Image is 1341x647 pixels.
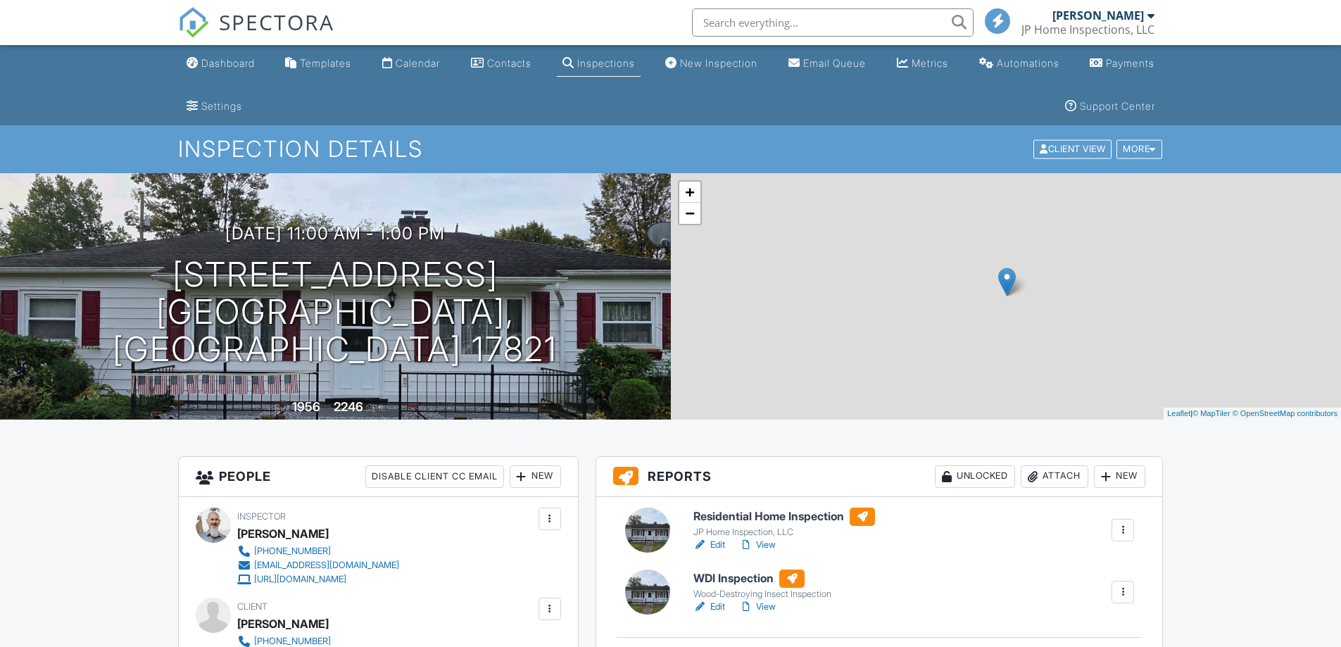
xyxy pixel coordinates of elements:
a: Zoom in [679,182,700,203]
div: 2246 [334,399,363,414]
div: Payments [1106,57,1154,69]
a: SPECTORA [178,19,334,49]
a: Templates [279,51,357,77]
div: Disable Client CC Email [365,465,504,488]
div: [URL][DOMAIN_NAME] [254,574,346,585]
img: The Best Home Inspection Software - Spectora [178,7,209,38]
a: Residential Home Inspection JP Home Inspection, LLC [693,508,875,539]
a: Contacts [465,51,537,77]
div: New [510,465,561,488]
div: JP Home Inspection, LLC [693,527,875,538]
h3: Reports [596,457,1163,497]
a: Automations (Basic) [974,51,1065,77]
h3: [DATE] 11:00 am - 1:00 pm [225,224,445,243]
div: [PERSON_NAME] [237,523,329,544]
div: [PERSON_NAME] [1052,8,1144,23]
h6: Residential Home Inspection [693,508,875,526]
span: Built [275,403,290,413]
div: 1956 [292,399,320,414]
span: Inspector [237,511,286,522]
div: [EMAIL_ADDRESS][DOMAIN_NAME] [254,560,399,571]
input: Search everything... [692,8,974,37]
div: Calendar [396,57,440,69]
div: Email Queue [803,57,866,69]
a: Inspections [557,51,641,77]
a: [PHONE_NUMBER] [237,544,399,558]
a: Payments [1084,51,1160,77]
div: Dashboard [201,57,255,69]
div: Attach [1021,465,1088,488]
div: Client View [1033,140,1112,159]
a: Dashboard [181,51,260,77]
div: | [1164,408,1341,420]
a: Settings [181,94,248,120]
a: WDI Inspection Wood-Destroying Insect Inspection [693,570,831,601]
div: Automations [997,57,1059,69]
a: Leaflet [1167,409,1190,417]
a: Edit [693,600,725,614]
div: Contacts [487,57,531,69]
a: © MapTiler [1192,409,1230,417]
div: Settings [201,100,242,112]
a: Email Queue [783,51,871,77]
div: Support Center [1080,100,1155,112]
div: [PHONE_NUMBER] [254,636,331,647]
a: Zoom out [679,203,700,224]
h1: [STREET_ADDRESS] [GEOGRAPHIC_DATA], [GEOGRAPHIC_DATA] 17821 [23,256,648,368]
div: New [1094,465,1145,488]
h3: People [179,457,578,497]
a: [URL][DOMAIN_NAME] [237,572,399,586]
span: SPECTORA [219,7,334,37]
span: Client [237,601,267,612]
div: [PHONE_NUMBER] [254,546,331,557]
div: Unlocked [935,465,1015,488]
div: [PERSON_NAME] [237,613,329,634]
div: Metrics [912,57,948,69]
div: New Inspection [680,57,757,69]
a: Client View [1032,143,1115,153]
span: sq. ft. [365,403,385,413]
div: Wood-Destroying Insect Inspection [693,589,831,600]
a: Calendar [377,51,446,77]
a: [EMAIL_ADDRESS][DOMAIN_NAME] [237,558,399,572]
h1: Inspection Details [178,137,1164,161]
a: View [739,538,776,552]
a: © OpenStreetMap contributors [1233,409,1337,417]
div: Templates [300,57,351,69]
div: Inspections [577,57,635,69]
div: More [1116,140,1162,159]
h6: WDI Inspection [693,570,831,588]
div: JP Home Inspections, LLC [1021,23,1154,37]
a: New Inspection [660,51,763,77]
a: Edit [693,538,725,552]
a: Metrics [891,51,954,77]
a: Support Center [1059,94,1161,120]
a: View [739,600,776,614]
